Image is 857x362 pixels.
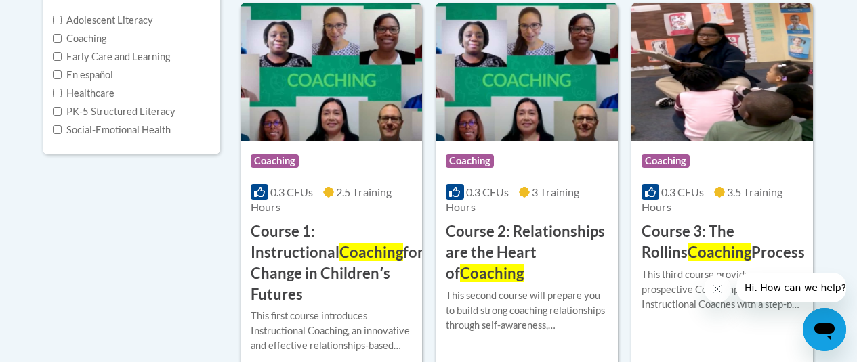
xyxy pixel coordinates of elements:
[704,275,731,302] iframe: Close message
[642,267,803,312] div: This third course provides prospective Cox Campus Instructional Coaches with a step-by-step guide...
[53,16,62,24] input: Checkbox for Options
[53,52,62,61] input: Checkbox for Options
[53,107,62,116] input: Checkbox for Options
[270,185,313,198] span: 0.3 CEUs
[53,68,113,83] label: En español
[642,221,805,263] h3: Course 3: The Rollins Process
[446,154,494,168] span: Coaching
[460,264,524,282] span: Coaching
[53,31,106,46] label: Coaching
[661,185,704,198] span: 0.3 CEUs
[466,185,509,198] span: 0.3 CEUs
[631,3,813,141] img: Course Logo
[53,70,62,79] input: Checkbox for Options
[736,273,846,302] iframe: Message from company
[339,243,403,261] span: Coaching
[436,3,617,141] img: Course Logo
[53,13,153,28] label: Adolescent Literacy
[53,89,62,97] input: Checkbox for Options
[803,308,846,351] iframe: Button to launch messaging window
[53,86,114,101] label: Healthcare
[688,243,751,261] span: Coaching
[642,154,690,168] span: Coaching
[446,288,607,333] div: This second course will prepare you to build strong coaching relationships through self-awareness...
[251,221,423,304] h3: Course 1: Instructional for Change in Childrenʹs Futures
[53,125,62,134] input: Checkbox for Options
[251,309,412,353] div: This first course introduces Instructional Coaching, an innovative and effective relationships-ba...
[446,221,607,284] h3: Course 2: Relationships are the Heart of
[53,104,175,119] label: PK-5 Structured Literacy
[53,49,170,64] label: Early Care and Learning
[53,34,62,43] input: Checkbox for Options
[241,3,422,141] img: Course Logo
[53,122,171,137] label: Social-Emotional Health
[251,154,299,168] span: Coaching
